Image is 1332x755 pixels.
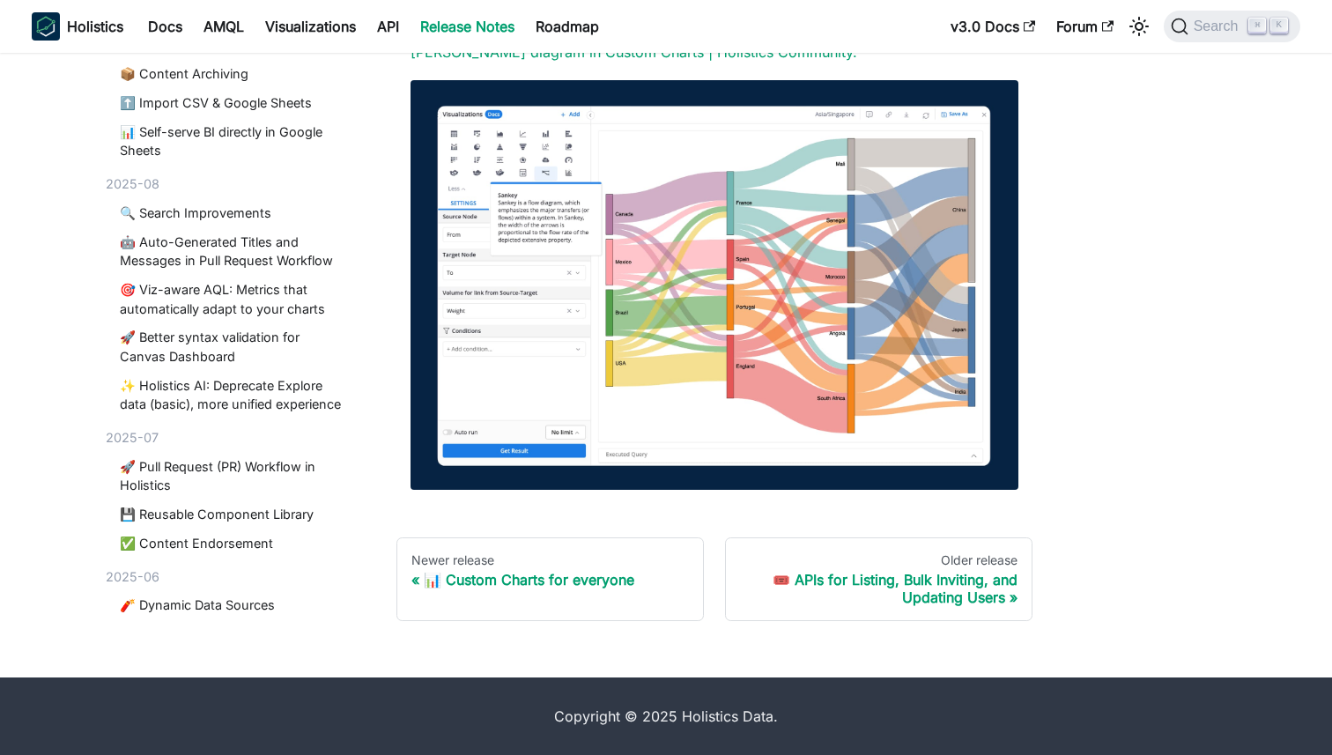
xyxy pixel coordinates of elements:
a: Roadmap [525,12,610,41]
div: 2025-08 [106,175,354,195]
div: Copyright © 2025 Holistics Data. [106,706,1226,727]
a: 🔍 Search Improvements [120,204,347,223]
a: ⬆️ Import CSV & Google Sheets [120,93,347,113]
a: Visualizations [255,12,366,41]
a: 💾 Reusable Component Library [120,506,347,525]
img: Holistics [32,12,60,41]
a: Newer release📊 Custom Charts for everyone [396,537,704,622]
kbd: K [1270,18,1288,33]
a: 🤖 Auto-Generated Titles and Messages in Pull Request Workflow [120,233,347,270]
a: 🧨 Dynamic Data Sources [120,596,347,616]
a: HolisticsHolistics [32,12,123,41]
a: Forum [1046,12,1124,41]
a: 📊 Self-serve BI directly in Google Sheets [120,122,347,160]
a: Release Notes [410,12,525,41]
div: 2025-06 [106,567,354,587]
nav: Changelog item navigation [396,537,1032,622]
div: 2025-07 [106,429,354,448]
a: 🚀 Pull Request (PR) Workflow in Holistics [120,457,347,495]
div: 🎟️ APIs for Listing, Bulk Inviting, and Updating Users [740,571,1017,606]
a: 🚀 Better syntax validation for Canvas Dashboard [120,329,347,366]
div: Newer release [411,552,689,568]
button: Switch between dark and light mode (currently light mode) [1125,12,1153,41]
div: 📊 Custom Charts for everyone [411,571,689,588]
a: Launched: [PERSON_NAME] diagram in Custom Charts | Holistics Community. [411,22,1001,61]
kbd: ⌘ [1248,18,1266,33]
a: 📦 Content Archiving [120,65,347,85]
a: ✨ Holistics AI: Deprecate Explore data (basic), more unified experience [120,376,347,414]
b: Holistics [67,16,123,37]
a: v3.0 Docs [940,12,1046,41]
a: API [366,12,410,41]
a: 🎯 Viz-aware AQL: Metrics that automatically adapt to your charts [120,281,347,319]
a: Older release🎟️ APIs for Listing, Bulk Inviting, and Updating Users [725,537,1032,622]
a: Docs [137,12,193,41]
div: Older release [740,552,1017,568]
a: ✅ Content Endorsement [120,535,347,554]
a: AMQL [193,12,255,41]
span: Search [1188,19,1249,34]
button: Search (Command+K) [1164,11,1300,42]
